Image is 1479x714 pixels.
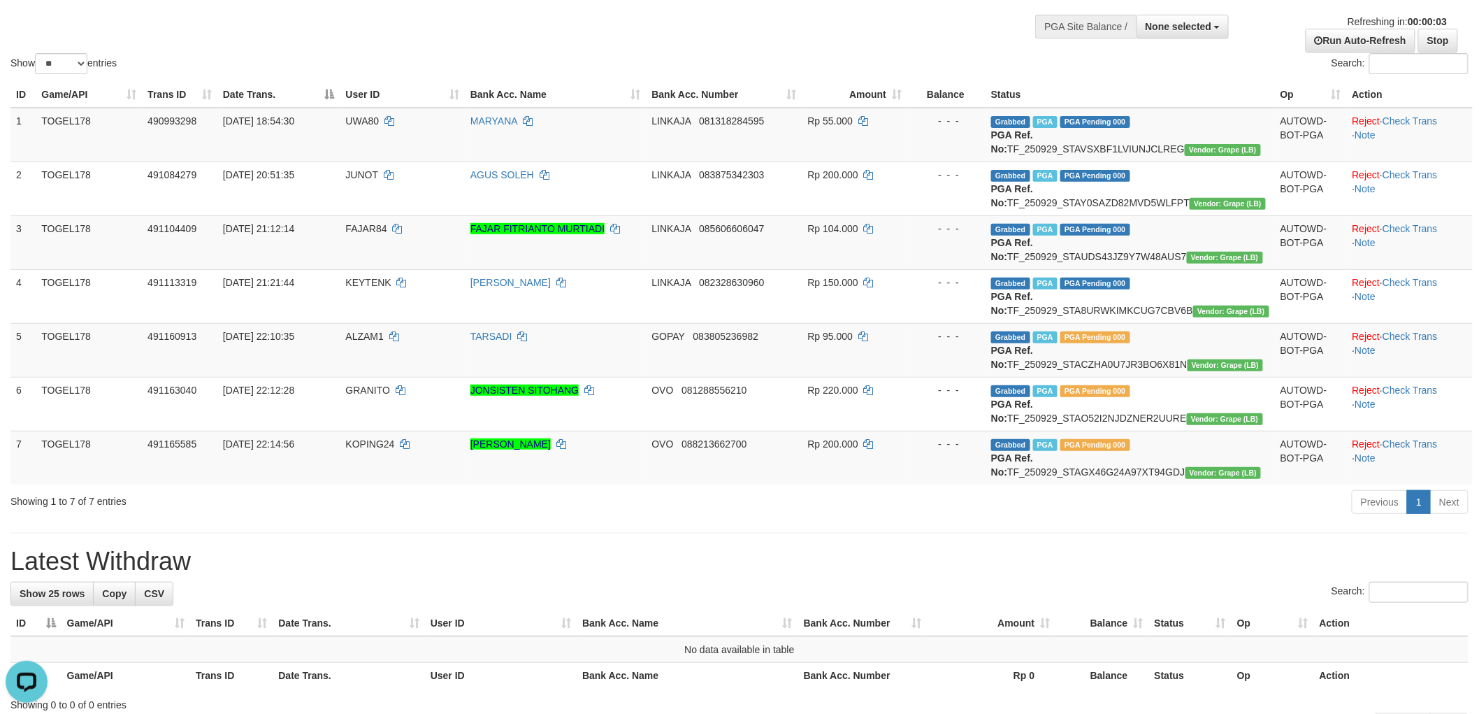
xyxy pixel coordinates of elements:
span: Grabbed [991,224,1030,236]
th: Op [1232,663,1314,689]
span: Marked by bilcs1 [1033,439,1058,451]
span: Vendor URL: https://dashboard.q2checkout.com/secure [1187,413,1263,425]
a: JONSISTEN SITOHANG [470,385,579,396]
th: Action [1314,663,1469,689]
a: Reject [1352,385,1380,396]
b: PGA Ref. No: [991,129,1033,155]
b: PGA Ref. No: [991,237,1033,262]
span: Grabbed [991,439,1030,451]
span: UWA80 [346,115,380,127]
td: · · [1347,431,1473,485]
a: Reject [1352,169,1380,180]
span: LINKAJA [652,169,691,180]
button: Open LiveChat chat widget [6,6,48,48]
span: Marked by bilcs1 [1033,331,1058,343]
span: LINKAJA [652,115,691,127]
span: Refreshing in: [1348,16,1447,27]
th: Date Trans.: activate to sort column ascending [273,611,424,636]
a: Note [1355,291,1376,302]
a: Note [1355,183,1376,194]
div: - - - [913,168,980,182]
div: - - - [913,222,980,236]
span: PGA Pending [1060,331,1130,343]
span: Marked by bilcs1 [1033,385,1058,397]
td: TOGEL178 [36,323,142,377]
th: Status [1149,663,1232,689]
td: 2 [10,162,36,215]
td: 1 [10,108,36,162]
td: 3 [10,215,36,269]
span: LINKAJA [652,277,691,288]
a: Copy [93,582,136,606]
td: TOGEL178 [36,162,142,215]
td: TOGEL178 [36,215,142,269]
a: Check Trans [1383,115,1438,127]
div: - - - [913,383,980,397]
td: AUTOWD-BOT-PGA [1275,269,1347,323]
th: Game/API: activate to sort column ascending [36,82,142,108]
th: Action [1314,611,1469,636]
th: User ID: activate to sort column ascending [340,82,465,108]
th: Bank Acc. Name: activate to sort column ascending [465,82,647,108]
span: Vendor URL: https://dashboard.q2checkout.com/secure [1185,144,1261,156]
th: Bank Acc. Number [798,663,927,689]
div: - - - [913,114,980,128]
strong: 00:00:03 [1408,16,1447,27]
div: Showing 0 to 0 of 0 entries [10,692,1469,712]
span: Vendor URL: https://dashboard.q2checkout.com/secure [1188,359,1264,371]
span: Grabbed [991,116,1030,128]
td: AUTOWD-BOT-PGA [1275,162,1347,215]
span: None selected [1146,21,1212,32]
span: Grabbed [991,278,1030,290]
b: PGA Ref. No: [991,345,1033,370]
div: PGA Site Balance / [1035,15,1136,38]
th: Trans ID: activate to sort column ascending [190,611,273,636]
td: TF_250929_STAVSXBF1LVIUNJCLREG [986,108,1275,162]
span: Rp 150.000 [808,277,858,288]
span: KEYTENK [346,277,391,288]
span: [DATE] 21:21:44 [223,277,294,288]
span: Copy 083875342303 to clipboard [699,169,764,180]
button: None selected [1137,15,1229,38]
td: TOGEL178 [36,108,142,162]
span: PGA Pending [1060,116,1130,128]
span: Grabbed [991,170,1030,182]
td: TF_250929_STAGX46G24A97XT94GDJ [986,431,1275,485]
a: AGUS SOLEH [470,169,534,180]
a: Show 25 rows [10,582,94,606]
th: User ID: activate to sort column ascending [425,611,577,636]
span: Rp 95.000 [808,331,853,342]
td: 7 [10,431,36,485]
td: 6 [10,377,36,431]
span: OVO [652,438,674,450]
th: Action [1347,82,1473,108]
th: Bank Acc. Number: activate to sort column ascending [798,611,927,636]
span: Rp 220.000 [808,385,858,396]
a: Reject [1352,223,1380,234]
a: Note [1355,399,1376,410]
th: Date Trans.: activate to sort column descending [217,82,340,108]
a: [PERSON_NAME] [470,438,551,450]
th: Balance [907,82,986,108]
td: AUTOWD-BOT-PGA [1275,323,1347,377]
td: AUTOWD-BOT-PGA [1275,431,1347,485]
td: · · [1347,377,1473,431]
span: Copy [102,588,127,599]
label: Search: [1332,53,1469,74]
span: [DATE] 20:51:35 [223,169,294,180]
th: Balance: activate to sort column ascending [1055,611,1148,636]
a: 1 [1407,490,1431,514]
div: Showing 1 to 7 of 7 entries [10,489,606,508]
span: 491104409 [147,223,196,234]
th: Bank Acc. Name [577,663,798,689]
th: Amount: activate to sort column ascending [802,82,908,108]
td: TF_250929_STACZHA0U7JR3BO6X81N [986,323,1275,377]
td: 5 [10,323,36,377]
th: Game/API [62,663,191,689]
th: Status: activate to sort column ascending [1149,611,1232,636]
span: Rp 55.000 [808,115,853,127]
label: Search: [1332,582,1469,603]
td: · · [1347,162,1473,215]
span: PGA Pending [1060,439,1130,451]
input: Search: [1369,53,1469,74]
